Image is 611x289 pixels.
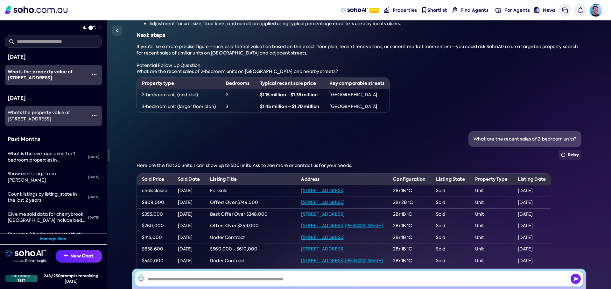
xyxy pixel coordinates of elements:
[173,220,205,232] td: [DATE]
[301,246,345,252] a: [STREET_ADDRESS]
[64,254,68,257] img: Recommendation icon
[8,231,85,249] span: Show me 2 bedroom houses that sold in [GEOGRAPHIC_DATA] in last 6 months
[301,235,345,240] a: [STREET_ADDRESS]
[113,27,121,34] img: Sidebar toggle icon
[137,255,173,267] td: $540,000
[452,7,457,13] img: Find agents icon
[431,197,470,209] td: Sold
[513,267,551,278] td: [DATE]
[173,208,205,220] td: [DATE]
[470,197,513,209] td: Unit
[388,185,431,197] td: 2Br 1B 1C
[205,197,296,209] td: Offers Over $749,000
[137,232,173,243] td: $415,000
[5,275,38,282] div: Enterprise Test
[470,255,513,267] td: Unit
[5,147,86,167] a: What is the average price for 1 bedroom properties in [GEOGRAPHIC_DATA] over the last 12 months?
[421,7,427,13] img: shortlist-nav icon
[173,232,205,243] td: [DATE]
[137,89,221,101] td: 2‑bedroom unit (mid‑rise)
[13,259,46,263] img: Data provided by Domain Insight
[8,151,86,163] div: What is the average price for 1 bedroom properties in Darwin over the last 12 months?
[137,69,582,75] div: What are the recent sales of 2‑bedroom units on [GEOGRAPHIC_DATA] and nearby streets?
[590,4,602,17] a: Avatar of Martin Verdejo
[388,255,431,267] td: 2Br 1B 1C
[301,211,345,217] a: [STREET_ADDRESS]
[221,101,255,113] td: 3
[8,94,99,102] div: [DATE]
[86,150,102,164] div: [DATE]
[221,78,255,89] th: Bedrooms
[92,72,97,77] img: More icon
[571,274,581,284] img: Send icon
[470,208,513,220] td: Unit
[431,208,470,220] td: Sold
[205,185,296,197] td: For Sale
[137,163,352,168] span: Here are the first 20 units. I can show up to 500 units. Ask to see more or contact us for your n...
[431,174,470,185] th: Listing State
[205,220,296,232] td: Offers Over $259,000
[260,103,320,110] strong: $1.45 million – $1.70 million
[137,44,578,56] span: If you’d like a more precise figure—such as a formal valuation based on the exact floor plan, rec...
[431,267,470,278] td: Sold
[137,174,173,185] th: Sold Price
[173,174,205,185] th: Sold Date
[388,174,431,185] th: Configuration
[173,197,205,209] td: [DATE]
[205,243,296,255] td: $560,000 - $610,000
[388,197,431,209] td: 2Br 2B 1C
[296,174,388,185] th: Address
[543,7,555,13] span: News
[8,171,56,183] span: Show me listings from [PERSON_NAME]
[561,153,565,157] img: Retry icon
[173,185,205,197] td: [DATE]
[205,174,296,185] th: Listing Title
[431,220,470,232] td: Sold
[8,171,86,183] div: Show me listings from Nick Richards
[571,274,581,284] button: Send
[137,267,173,278] td: undisclosed
[8,53,99,61] div: [DATE]
[301,199,345,205] a: [STREET_ADDRESS]
[341,8,368,13] img: sohoAI logo
[5,228,86,248] a: Show me 2 bedroom houses that sold in [GEOGRAPHIC_DATA] in last 6 months
[205,232,296,243] td: Under Contract
[221,89,255,101] td: 2
[137,208,173,220] td: $355,000
[5,187,86,207] a: Count listings by listing_state in the last 2 years
[324,78,390,89] th: Key comparable streets
[513,232,551,243] td: [DATE]
[5,250,46,257] img: sohoai logo
[534,7,540,13] img: news-nav icon
[513,197,551,209] td: [DATE]
[513,174,551,185] th: Listing Date
[255,78,325,89] th: Typical recent sale price
[470,220,513,232] td: Unit
[470,243,513,255] td: Unit
[574,4,587,17] a: Notifications
[137,32,582,39] h3: Next steps
[513,243,551,255] td: [DATE]
[384,7,390,13] img: properties-nav icon
[40,273,102,284] div: 248 / 250 prompts remaining [DATE]
[5,65,87,85] a: Whats the property value of [STREET_ADDRESS]
[8,135,99,143] div: Past Months
[137,275,145,283] img: SohoAI logo black
[578,7,583,13] img: bell icon
[8,231,86,244] div: Show me 2 bedroom houses that sold in paddington in last 6 months
[474,136,576,142] div: What are the recent sales of 2‑bedroom units?
[431,185,470,197] td: Sold
[427,7,447,13] span: Shortlist
[513,220,551,232] td: [DATE]
[8,211,86,224] div: Give me sold data for cherrybrook nsw include bed bath car sold price sold dates
[205,267,296,278] td: $385,000
[470,267,513,278] td: Unit
[388,243,431,255] td: 2Br 1B 1C
[173,267,205,278] td: [DATE]
[56,250,102,263] button: New Chat
[301,223,383,228] a: [STREET_ADDRESS][PERSON_NAME]
[513,255,551,267] td: [DATE]
[431,243,470,255] td: Sold
[205,255,296,267] td: Under Contract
